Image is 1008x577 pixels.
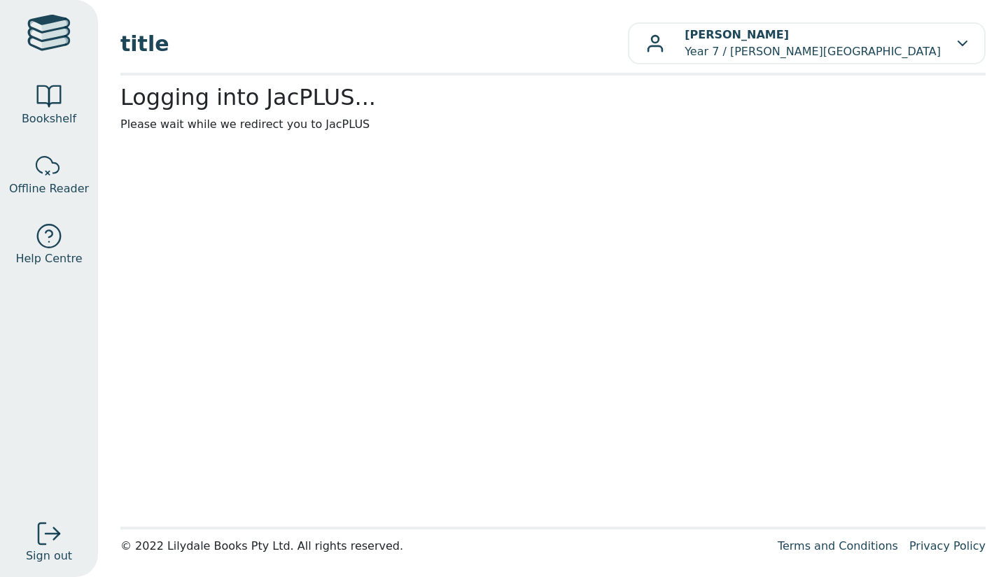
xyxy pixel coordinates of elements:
a: Privacy Policy [909,539,986,553]
span: Sign out [26,548,72,564]
button: [PERSON_NAME]Year 7 / [PERSON_NAME][GEOGRAPHIC_DATA] [628,22,986,64]
p: Year 7 / [PERSON_NAME][GEOGRAPHIC_DATA] [685,27,941,60]
b: [PERSON_NAME] [685,28,789,41]
p: Please wait while we redirect you to JacPLUS [120,116,986,133]
span: Bookshelf [22,111,76,127]
span: Offline Reader [9,180,89,197]
h2: Logging into JacPLUS... [120,84,986,111]
span: title [120,28,628,59]
span: Help Centre [15,250,82,267]
div: © 2022 Lilydale Books Pty Ltd. All rights reserved. [120,538,766,555]
a: Terms and Conditions [778,539,898,553]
